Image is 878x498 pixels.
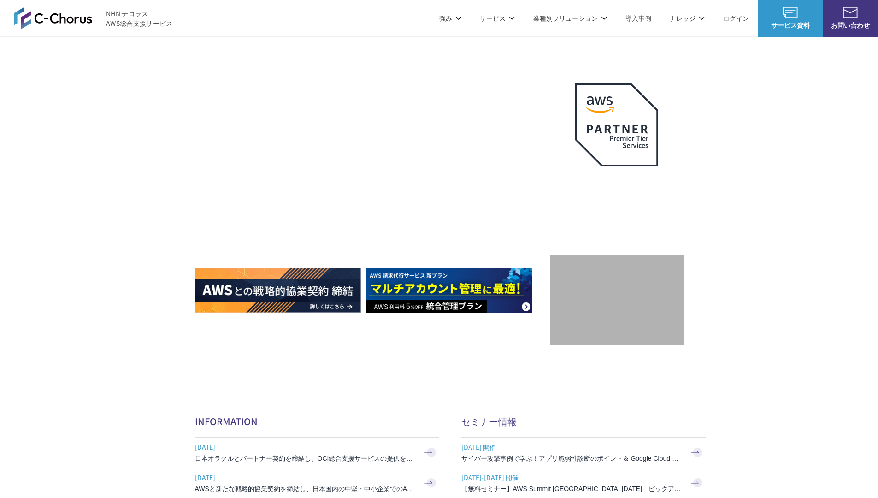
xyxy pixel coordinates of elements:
p: 最上位プレミアティア サービスパートナー [564,178,669,213]
a: 導入事例 [625,13,651,23]
h1: AWS ジャーニーの 成功を実現 [195,152,550,240]
span: お問い合わせ [823,20,878,30]
span: NHN テコラス AWS総合支援サービス [106,9,173,28]
a: [DATE] AWSと新たな戦略的協業契約を締結し、日本国内の中堅・中小企業でのAWS活用を加速 [195,468,439,498]
img: AWS総合支援サービス C-Chorus サービス資料 [783,7,798,18]
img: 契約件数 [568,269,665,336]
img: AWSとの戦略的協業契約 締結 [195,268,361,313]
span: サービス資料 [758,20,823,30]
a: [DATE] 開催 サイバー攻撃事例で学ぶ！アプリ脆弱性診断のポイント＆ Google Cloud セキュリティ対策 [461,438,706,468]
img: AWSプレミアティアサービスパートナー [575,83,658,166]
h2: INFORMATION [195,415,439,428]
span: [DATE] [195,440,416,454]
img: AWS請求代行サービス 統合管理プラン [366,268,532,313]
h2: セミナー情報 [461,415,706,428]
em: AWS [606,178,627,191]
p: 強み [439,13,461,23]
a: [DATE] 日本オラクルとパートナー契約を締結し、OCI総合支援サービスの提供を開始 [195,438,439,468]
a: ログイン [723,13,749,23]
h3: サイバー攻撃事例で学ぶ！アプリ脆弱性診断のポイント＆ Google Cloud セキュリティ対策 [461,454,683,463]
p: ナレッジ [670,13,705,23]
h3: AWSと新たな戦略的協業契約を締結し、日本国内の中堅・中小企業でのAWS活用を加速 [195,484,416,493]
img: AWS総合支援サービス C-Chorus [14,7,92,29]
a: AWS総合支援サービス C-Chorus NHN テコラスAWS総合支援サービス [14,7,173,29]
p: サービス [480,13,515,23]
span: [DATE]-[DATE] 開催 [461,470,683,484]
span: [DATE] [195,470,416,484]
span: [DATE] 開催 [461,440,683,454]
h3: 日本オラクルとパートナー契約を締結し、OCI総合支援サービスの提供を開始 [195,454,416,463]
h3: 【無料セミナー】AWS Summit [GEOGRAPHIC_DATA] [DATE] ピックアップセッション [461,484,683,493]
a: [DATE]-[DATE] 開催 【無料セミナー】AWS Summit [GEOGRAPHIC_DATA] [DATE] ピックアップセッション [461,468,706,498]
p: AWSの導入からコスト削減、 構成・運用の最適化からデータ活用まで 規模や業種業態を問わない マネージドサービスで [195,102,550,142]
img: お問い合わせ [843,7,858,18]
p: 業種別ソリューション [533,13,607,23]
